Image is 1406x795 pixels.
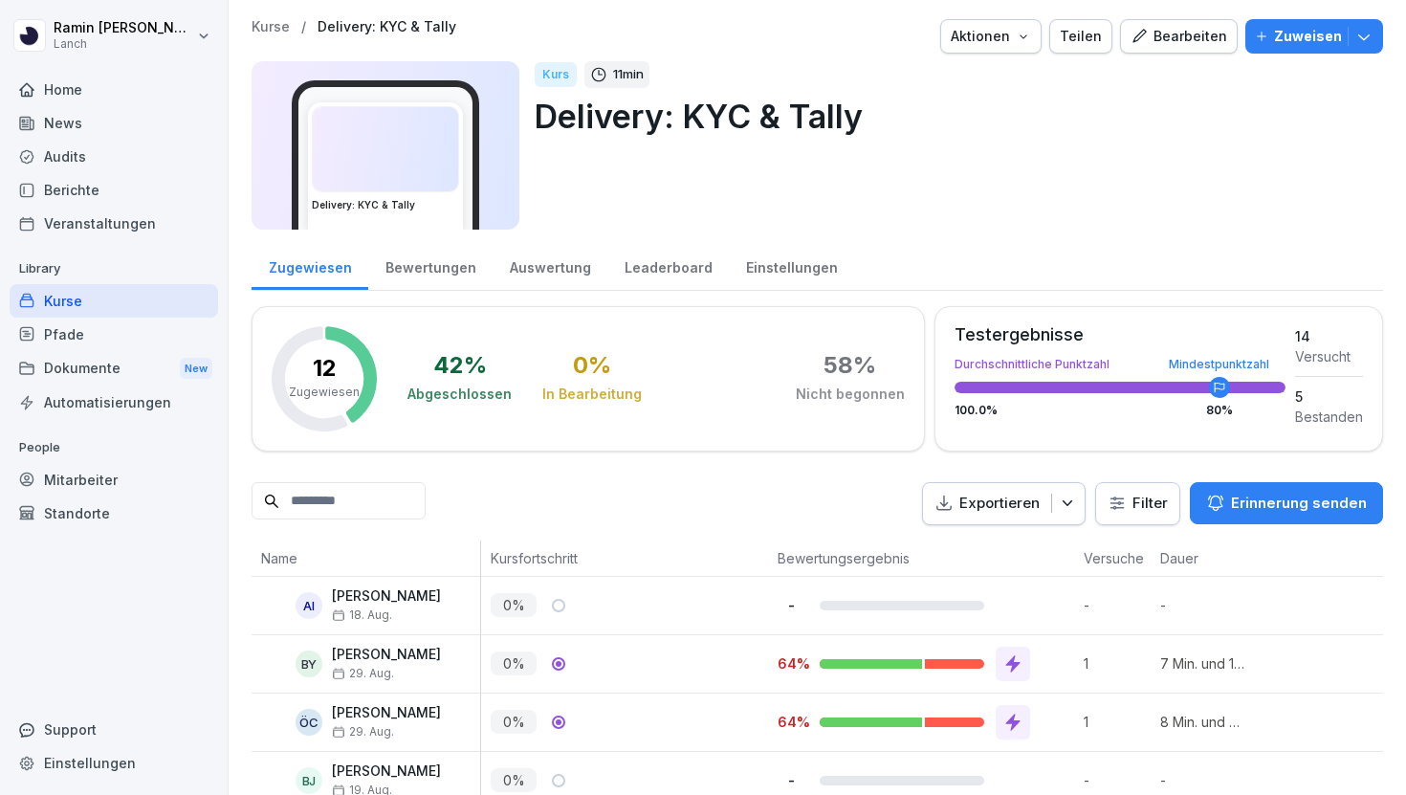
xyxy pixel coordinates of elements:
[1245,19,1383,54] button: Zuweisen
[1169,359,1269,370] div: Mindestpunktzahl
[1084,770,1151,790] p: -
[10,351,218,386] div: Dokumente
[491,548,758,568] p: Kursfortschritt
[1084,548,1141,568] p: Versuche
[261,548,471,568] p: Name
[1060,26,1102,47] div: Teilen
[312,198,459,212] h3: Delivery: KYC & Tally
[1160,712,1246,732] p: 8 Min. und 6 Sek.
[10,318,218,351] a: Pfade
[1206,405,1233,416] div: 80 %
[332,588,441,605] p: [PERSON_NAME]
[1295,326,1363,346] div: 14
[180,358,212,380] div: New
[10,284,218,318] a: Kurse
[1084,653,1151,674] p: 1
[252,241,368,290] div: Zugewiesen
[1096,483,1179,524] button: Filter
[778,596,804,614] p: -
[959,493,1040,515] p: Exportieren
[491,651,537,675] p: 0 %
[955,359,1285,370] div: Durchschnittliche Punktzahl
[433,354,487,377] div: 42 %
[332,763,441,780] p: [PERSON_NAME]
[922,482,1086,525] button: Exportieren
[491,768,537,792] p: 0 %
[1131,26,1227,47] div: Bearbeiten
[607,241,729,290] a: Leaderboard
[10,173,218,207] a: Berichte
[573,354,611,377] div: 0 %
[1160,653,1246,674] p: 7 Min. und 13 Sek.
[10,73,218,106] a: Home
[332,608,392,622] span: 18. Aug.
[535,62,577,87] div: Kurs
[252,19,290,35] a: Kurse
[296,592,322,619] div: AI
[10,463,218,497] a: Mitarbeiter
[332,667,394,680] span: 29. Aug.
[10,713,218,746] div: Support
[491,593,537,617] p: 0 %
[940,19,1042,54] button: Aktionen
[407,385,512,404] div: Abgeschlossen
[10,386,218,419] a: Automatisierungen
[951,26,1031,47] div: Aktionen
[493,241,607,290] div: Auswertung
[1231,493,1367,514] p: Erinnerung senden
[332,705,441,721] p: [PERSON_NAME]
[1108,494,1168,513] div: Filter
[1190,482,1383,524] button: Erinnerung senden
[10,497,218,530] a: Standorte
[10,140,218,173] div: Audits
[542,385,642,404] div: In Bearbeitung
[368,241,493,290] a: Bewertungen
[729,241,854,290] a: Einstellungen
[10,207,218,240] a: Veranstaltungen
[10,254,218,284] p: Library
[1160,770,1246,790] p: -
[10,746,218,780] a: Einstellungen
[1160,595,1246,615] p: -
[289,384,360,401] p: Zugewiesen
[778,654,804,673] p: 64%
[296,767,322,794] div: BJ
[10,106,218,140] a: News
[54,20,193,36] p: Ramin [PERSON_NAME]
[301,19,306,35] p: /
[535,92,1368,141] p: Delivery: KYC & Tally
[332,647,441,663] p: [PERSON_NAME]
[1295,346,1363,366] div: Versucht
[1295,386,1363,407] div: 5
[10,432,218,463] p: People
[778,548,1065,568] p: Bewertungsergebnis
[796,385,905,404] div: Nicht begonnen
[10,351,218,386] a: DokumenteNew
[1084,595,1151,615] p: -
[955,326,1285,343] div: Testergebnisse
[613,65,644,84] p: 11 min
[778,771,804,789] p: -
[1120,19,1238,54] button: Bearbeiten
[332,725,394,739] span: 29. Aug.
[1160,548,1237,568] p: Dauer
[824,354,876,377] div: 58 %
[1049,19,1112,54] button: Teilen
[54,37,193,51] p: Lanch
[318,19,456,35] a: Delivery: KYC & Tally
